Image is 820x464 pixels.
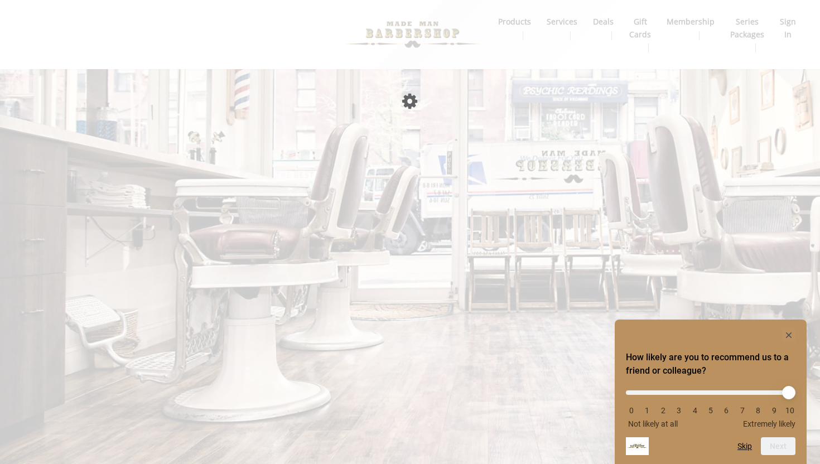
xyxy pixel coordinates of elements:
[784,406,795,415] li: 10
[626,351,795,378] h2: How likely are you to recommend us to a friend or colleague? Select an option from 0 to 10, with ...
[658,406,669,415] li: 2
[753,406,764,415] li: 8
[689,406,701,415] li: 4
[626,328,795,455] div: How likely are you to recommend us to a friend or colleague? Select an option from 0 to 10, with ...
[737,406,748,415] li: 7
[705,406,716,415] li: 5
[641,406,653,415] li: 1
[721,406,732,415] li: 6
[769,406,780,415] li: 9
[628,419,678,428] span: Not likely at all
[761,437,795,455] button: Next question
[626,406,637,415] li: 0
[673,406,684,415] li: 3
[737,442,752,451] button: Skip
[626,382,795,428] div: How likely are you to recommend us to a friend or colleague? Select an option from 0 to 10, with ...
[782,328,795,342] button: Hide survey
[743,419,795,428] span: Extremely likely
